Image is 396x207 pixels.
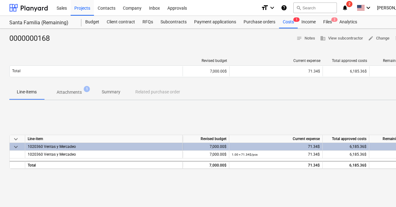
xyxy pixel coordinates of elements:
span: Notes [296,35,315,42]
div: Total approved costs [325,59,367,63]
div: Revised budget [183,135,229,143]
span: 2 [331,17,338,22]
div: Revised budget [185,59,227,63]
a: Files2 [319,16,336,28]
div: Santa Familia (Remaining) [9,20,74,26]
div: 7,000.00$ [183,151,229,158]
a: Client contract [103,16,139,28]
div: 1020360 Ventas y Mercadeo [28,143,180,150]
span: business [320,35,326,41]
div: 71.34$ [232,151,320,158]
a: Costs1 [279,16,298,28]
button: Change [366,34,392,43]
a: Income [298,16,319,28]
div: 0000000168 [9,34,55,44]
div: 7,000.00$ [183,143,229,151]
span: keyboard_arrow_down [12,135,20,143]
span: 1 [84,86,90,92]
span: View subcontractor [320,35,363,42]
span: Change [368,35,389,42]
p: Summary [102,89,120,95]
div: 7,000.00$ [183,161,229,169]
span: keyboard_arrow_down [12,143,20,151]
div: 71.34$ [232,162,320,169]
div: 6,185.36$ [323,161,369,169]
div: Files [319,16,336,28]
p: Attachments [57,89,82,96]
a: Analytics [336,16,361,28]
span: notes [296,35,302,41]
span: 6,185.36$ [350,152,366,157]
div: Current expense [229,135,323,143]
div: Total [25,161,183,169]
button: View subcontractor [318,34,366,43]
a: RFQs [139,16,157,28]
span: 1 [293,17,300,22]
div: Current expense [232,59,320,63]
div: 71.34$ [232,143,320,151]
div: 6,185.36$ [323,66,369,76]
p: Total [12,68,21,74]
div: Costs [279,16,298,28]
small: 1.00 × 71.34$ / pcs [232,153,258,156]
span: 1020360 Ventas y Mercadeo [28,152,76,157]
div: 71.34$ [232,69,320,73]
div: 7,000.00$ [183,66,229,76]
a: Subcontracts [157,16,190,28]
button: Notes [294,34,318,43]
div: Total approved costs [323,135,369,143]
div: Line-item [25,135,183,143]
a: Purchase orders [240,16,279,28]
a: Budget [82,16,103,28]
p: Line-items [17,89,37,95]
a: Payment applications [190,16,240,28]
div: 6,185.36$ [323,143,369,151]
span: edit [368,35,374,41]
